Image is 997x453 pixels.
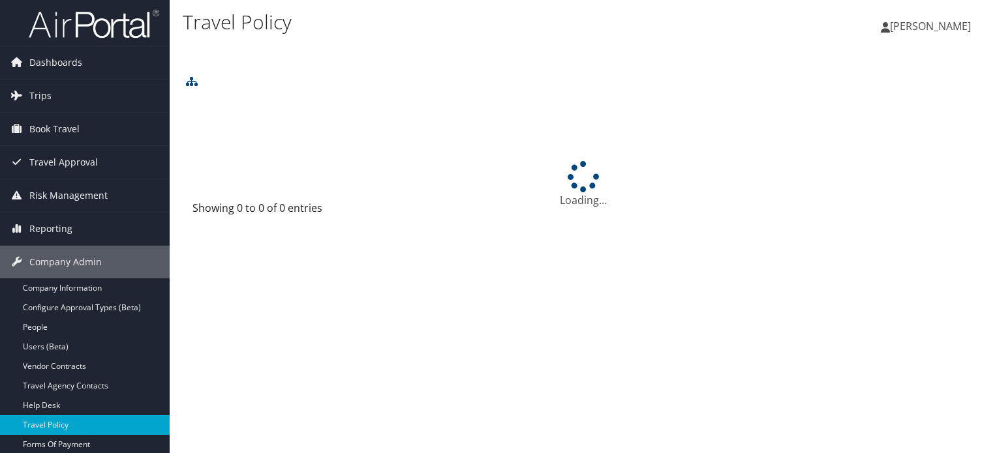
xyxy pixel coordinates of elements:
a: [PERSON_NAME] [881,7,984,46]
img: airportal-logo.png [29,8,159,39]
span: Travel Approval [29,146,98,179]
div: Loading... [183,161,984,208]
span: [PERSON_NAME] [890,19,971,33]
span: Reporting [29,212,72,245]
span: Risk Management [29,179,108,212]
span: Company Admin [29,246,102,278]
div: Showing 0 to 0 of 0 entries [192,200,373,222]
span: Trips [29,80,52,112]
h1: Travel Policy [183,8,717,36]
span: Dashboards [29,46,82,79]
span: Book Travel [29,113,80,145]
